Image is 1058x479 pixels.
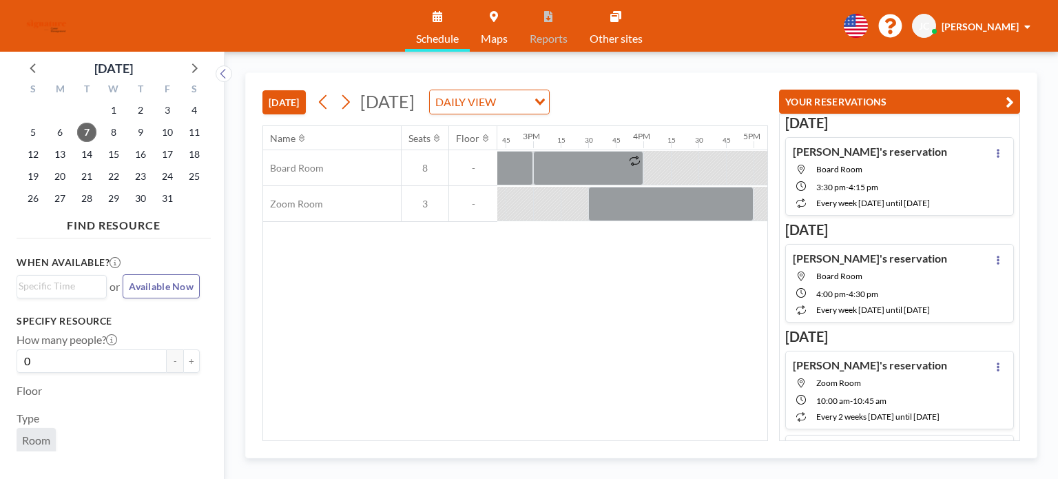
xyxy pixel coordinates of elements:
span: Reports [530,33,568,44]
span: 4:15 PM [849,182,878,192]
span: Available Now [129,281,194,292]
span: Friday, October 3, 2025 [158,101,177,120]
span: 4:00 PM [816,289,846,299]
span: 4:30 PM [849,289,878,299]
div: M [47,81,74,99]
span: or [110,280,120,294]
span: Monday, October 27, 2025 [50,189,70,208]
div: 4PM [633,131,650,141]
h3: [DATE] [785,221,1014,238]
span: Tuesday, October 21, 2025 [77,167,96,186]
div: Search for option [17,276,106,296]
span: Tuesday, October 28, 2025 [77,189,96,208]
span: Room [22,434,50,447]
div: W [101,81,127,99]
span: [DATE] [360,91,415,112]
div: 45 [612,136,621,145]
div: Name [270,132,295,145]
span: Friday, October 31, 2025 [158,189,177,208]
span: Sunday, October 12, 2025 [23,145,43,164]
span: Wednesday, October 22, 2025 [104,167,123,186]
span: Monday, October 20, 2025 [50,167,70,186]
div: T [127,81,154,99]
div: 30 [585,136,593,145]
span: Board Room [263,162,324,174]
button: [DATE] [262,90,306,114]
h3: [DATE] [785,328,1014,345]
span: - [449,198,497,210]
span: 3 [402,198,448,210]
span: Wednesday, October 1, 2025 [104,101,123,120]
h3: [DATE] [785,114,1014,132]
div: 30 [695,136,703,145]
span: every 2 weeks [DATE] until [DATE] [816,411,940,422]
span: Saturday, October 4, 2025 [185,101,204,120]
div: Seats [408,132,431,145]
span: every week [DATE] until [DATE] [816,305,930,315]
span: - [449,162,497,174]
span: 10:00 AM [816,396,850,406]
div: S [20,81,47,99]
label: Floor [17,384,42,398]
span: Thursday, October 23, 2025 [131,167,150,186]
input: Search for option [19,278,98,294]
span: Board Room [816,164,862,174]
span: - [850,396,853,406]
span: Friday, October 24, 2025 [158,167,177,186]
img: organization-logo [22,12,71,40]
button: + [183,349,200,373]
span: Saturday, October 18, 2025 [185,145,204,164]
span: Thursday, October 9, 2025 [131,123,150,142]
span: Thursday, October 30, 2025 [131,189,150,208]
h4: FIND RESOURCE [17,213,211,232]
span: Thursday, October 2, 2025 [131,101,150,120]
span: Thursday, October 16, 2025 [131,145,150,164]
span: Schedule [416,33,459,44]
h3: Specify resource [17,315,200,327]
div: 15 [557,136,566,145]
input: Search for option [500,93,526,111]
span: Wednesday, October 29, 2025 [104,189,123,208]
div: 15 [667,136,676,145]
label: How many people? [17,333,117,347]
span: Saturday, October 11, 2025 [185,123,204,142]
div: 5PM [743,131,760,141]
label: Type [17,411,39,425]
button: - [167,349,183,373]
span: - [846,289,849,299]
div: 45 [723,136,731,145]
span: - [846,182,849,192]
span: [PERSON_NAME] [942,21,1019,32]
div: F [154,81,180,99]
span: Tuesday, October 7, 2025 [77,123,96,142]
span: Other sites [590,33,643,44]
button: YOUR RESERVATIONS [779,90,1020,114]
h4: [PERSON_NAME]'s reservation [793,252,947,265]
span: Sunday, October 5, 2025 [23,123,43,142]
span: 3:30 PM [816,182,846,192]
div: T [74,81,101,99]
span: every week [DATE] until [DATE] [816,198,930,208]
span: Zoom Room [816,378,861,388]
span: Saturday, October 25, 2025 [185,167,204,186]
span: Sunday, October 19, 2025 [23,167,43,186]
span: DAILY VIEW [433,93,499,111]
h4: [PERSON_NAME]'s reservation [793,358,947,372]
span: JC [919,20,929,32]
div: [DATE] [94,59,133,78]
span: Zoom Room [263,198,323,210]
div: S [180,81,207,99]
div: 45 [502,136,510,145]
span: 10:45 AM [853,396,886,406]
span: Monday, October 6, 2025 [50,123,70,142]
span: Board Room [816,271,862,281]
span: Friday, October 10, 2025 [158,123,177,142]
button: Available Now [123,274,200,298]
span: Maps [481,33,508,44]
span: Monday, October 13, 2025 [50,145,70,164]
span: Tuesday, October 14, 2025 [77,145,96,164]
span: Wednesday, October 8, 2025 [104,123,123,142]
span: Wednesday, October 15, 2025 [104,145,123,164]
span: Friday, October 17, 2025 [158,145,177,164]
h4: [PERSON_NAME]'s reservation [793,145,947,159]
